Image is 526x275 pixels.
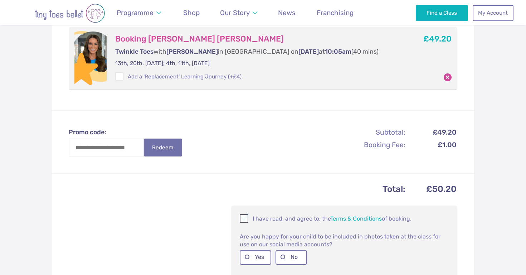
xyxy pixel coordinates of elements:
img: tiny toes ballet [13,4,127,23]
span: Shop [183,9,200,17]
td: £1.00 [406,139,457,151]
label: Add a 'Replacement' Learning Journey (+£4) [115,73,241,81]
a: Our Story [217,4,261,21]
td: £49.20 [406,126,457,138]
span: 10:05am [325,48,351,55]
p: Are you happy for your child to be included in photos taken at the class for use on our social me... [240,232,449,249]
a: Terms & Conditions [330,215,382,222]
p: I have read, and agree to, the of booking. [240,214,449,223]
td: £50.20 [406,182,457,197]
span: News [278,9,296,17]
a: My Account [473,5,513,21]
a: Shop [180,4,203,21]
span: [PERSON_NAME] [166,48,218,55]
span: Programme [117,9,154,17]
th: Subtotal: [329,126,406,138]
a: Franchising [313,4,357,21]
a: Find a Class [416,5,468,21]
span: [DATE] [298,48,319,55]
span: Twinkle Toes [115,48,154,55]
p: 13th, 20th, [DATE]; 4th, 11th, [DATE] [115,59,397,67]
th: Total: [69,182,406,197]
a: Programme [113,4,164,21]
b: £49.20 [423,34,452,44]
label: Promo code: [69,128,189,137]
h3: Booking [PERSON_NAME] [PERSON_NAME] [115,34,397,44]
label: Yes [240,250,271,265]
label: No [276,250,307,265]
th: Booking Fee: [329,139,406,151]
button: Redeem [144,139,182,156]
p: with in [GEOGRAPHIC_DATA] on at (40 mins) [115,47,397,56]
a: News [275,4,299,21]
span: Franchising [317,9,354,17]
span: Our Story [220,9,250,17]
